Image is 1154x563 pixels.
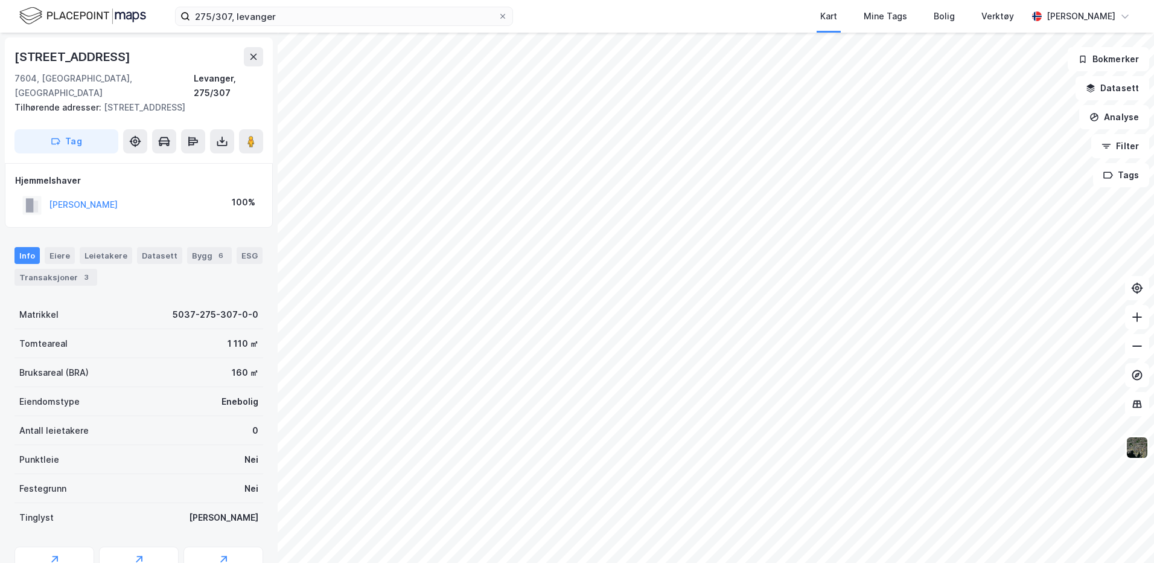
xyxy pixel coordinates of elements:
[173,307,258,322] div: 5037-275-307-0-0
[190,7,498,25] input: Søk på adresse, matrikkel, gårdeiere, leietakere eller personer
[228,336,258,351] div: 1 110 ㎡
[820,9,837,24] div: Kart
[19,307,59,322] div: Matrikkel
[80,271,92,283] div: 3
[14,129,118,153] button: Tag
[187,247,232,264] div: Bygg
[244,452,258,467] div: Nei
[1047,9,1115,24] div: [PERSON_NAME]
[981,9,1014,24] div: Verktøy
[1068,47,1149,71] button: Bokmerker
[80,247,132,264] div: Leietakere
[934,9,955,24] div: Bolig
[14,100,253,115] div: [STREET_ADDRESS]
[1094,505,1154,563] iframe: Chat Widget
[189,510,258,525] div: [PERSON_NAME]
[19,423,89,438] div: Antall leietakere
[19,5,146,27] img: logo.f888ab2527a4732fd821a326f86c7f29.svg
[19,394,80,409] div: Eiendomstype
[1093,163,1149,187] button: Tags
[232,365,258,380] div: 160 ㎡
[14,269,97,286] div: Transaksjoner
[1094,505,1154,563] div: Kontrollprogram for chat
[14,47,133,66] div: [STREET_ADDRESS]
[237,247,263,264] div: ESG
[19,365,89,380] div: Bruksareal (BRA)
[252,423,258,438] div: 0
[1079,105,1149,129] button: Analyse
[1126,436,1149,459] img: 9k=
[19,452,59,467] div: Punktleie
[215,249,227,262] div: 6
[1076,76,1149,100] button: Datasett
[194,71,263,100] div: Levanger, 275/307
[19,336,68,351] div: Tomteareal
[15,173,263,188] div: Hjemmelshaver
[14,102,104,112] span: Tilhørende adresser:
[864,9,907,24] div: Mine Tags
[232,195,255,210] div: 100%
[14,71,194,100] div: 7604, [GEOGRAPHIC_DATA], [GEOGRAPHIC_DATA]
[19,510,54,525] div: Tinglyst
[19,481,66,496] div: Festegrunn
[244,481,258,496] div: Nei
[1091,134,1149,158] button: Filter
[45,247,75,264] div: Eiere
[137,247,182,264] div: Datasett
[14,247,40,264] div: Info
[222,394,258,409] div: Enebolig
